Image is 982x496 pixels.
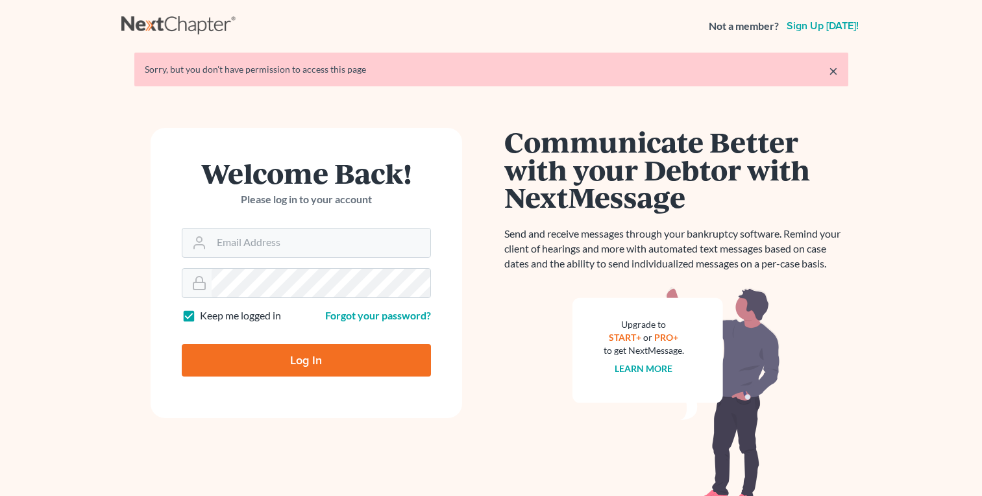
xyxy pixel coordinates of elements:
[654,332,678,343] a: PRO+
[709,19,779,34] strong: Not a member?
[643,332,652,343] span: or
[504,128,848,211] h1: Communicate Better with your Debtor with NextMessage
[212,229,430,257] input: Email Address
[325,309,431,321] a: Forgot your password?
[182,192,431,207] p: Please log in to your account
[504,227,848,271] p: Send and receive messages through your bankruptcy software. Remind your client of hearings and mo...
[615,363,672,374] a: Learn more
[200,308,281,323] label: Keep me logged in
[145,63,838,76] div: Sorry, but you don't have permission to access this page
[604,318,684,331] div: Upgrade to
[829,63,838,79] a: ×
[784,21,861,31] a: Sign up [DATE]!
[609,332,641,343] a: START+
[182,344,431,377] input: Log In
[182,159,431,187] h1: Welcome Back!
[604,344,684,357] div: to get NextMessage.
